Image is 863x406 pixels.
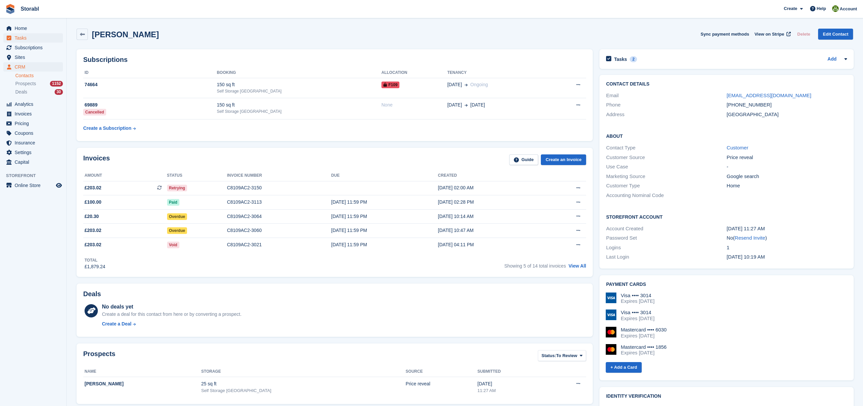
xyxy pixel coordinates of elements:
[5,4,15,14] img: stora-icon-8386f47178a22dfd0bd8f6a31ec36ba5ce8667c1dd55bd0f319d3a0aa187defe.svg
[621,327,667,333] div: Mastercard •••• 6030
[727,225,847,233] div: [DATE] 11:27 AM
[727,154,847,161] div: Price reveal
[217,102,381,108] div: 150 sq ft
[832,5,839,12] img: Shurrelle Harrington
[3,33,63,43] a: menu
[447,102,462,108] span: [DATE]
[556,352,577,359] span: To Review
[621,309,654,315] div: Visa •••• 3014
[102,320,241,327] a: Create a Deal
[102,320,131,327] div: Create a Deal
[606,282,847,287] h2: Payment cards
[331,213,438,220] div: [DATE] 11:59 PM
[227,184,331,191] div: C8109AC2-3150
[92,30,159,39] h2: [PERSON_NAME]
[621,298,654,304] div: Expires [DATE]
[621,293,654,299] div: Visa •••• 3014
[606,92,727,100] div: Email
[15,24,55,33] span: Home
[15,33,55,43] span: Tasks
[83,56,586,64] h2: Subscriptions
[15,109,55,118] span: Invoices
[15,73,63,79] a: Contacts
[227,170,331,181] th: Invoice number
[727,182,847,190] div: Home
[83,102,217,108] div: 69889
[840,6,857,12] span: Account
[85,241,102,248] span: £203.02
[818,29,853,40] a: Edit Contact
[541,154,586,165] a: Create an Invoice
[167,185,187,191] span: Retrying
[217,68,381,78] th: Booking
[504,263,566,269] span: Showing 5 of 14 total invoices
[85,380,201,387] div: [PERSON_NAME]
[735,235,765,241] a: Resend Invite
[541,352,556,359] span: Status:
[3,53,63,62] a: menu
[15,100,55,109] span: Analytics
[85,227,102,234] span: £203.02
[15,89,63,96] a: Deals 30
[3,128,63,138] a: menu
[3,43,63,52] a: menu
[3,157,63,167] a: menu
[447,81,462,88] span: [DATE]
[227,227,331,234] div: C8109AC2-3060
[217,81,381,88] div: 150 sq ft
[701,29,749,40] button: Sync payment methods
[55,181,63,189] a: Preview store
[15,89,27,95] span: Deals
[438,241,545,248] div: [DATE] 04:11 PM
[752,29,792,40] a: View on Stripe
[438,227,545,234] div: [DATE] 10:47 AM
[331,241,438,248] div: [DATE] 11:59 PM
[3,100,63,109] a: menu
[3,181,63,190] a: menu
[606,144,727,152] div: Contact Type
[606,309,616,320] img: Visa Logo
[15,181,55,190] span: Online Store
[727,93,811,98] a: [EMAIL_ADDRESS][DOMAIN_NAME]
[727,234,847,242] div: No
[621,333,667,339] div: Expires [DATE]
[83,154,110,165] h2: Invoices
[83,170,167,181] th: Amount
[621,350,667,356] div: Expires [DATE]
[15,148,55,157] span: Settings
[3,148,63,157] a: menu
[606,163,727,171] div: Use Case
[606,111,727,118] div: Address
[827,56,836,63] a: Add
[167,199,179,206] span: Paid
[817,5,826,12] span: Help
[381,102,447,108] div: None
[727,173,847,180] div: Google search
[3,24,63,33] a: menu
[83,350,115,362] h2: Prospects
[606,293,616,303] img: Visa Logo
[478,387,545,394] div: 11:27 AM
[784,5,797,12] span: Create
[568,263,586,269] a: View All
[606,154,727,161] div: Customer Source
[15,81,36,87] span: Prospects
[438,213,545,220] div: [DATE] 10:14 AM
[606,327,616,337] img: Mastercard Logo
[331,227,438,234] div: [DATE] 11:59 PM
[447,68,551,78] th: Tenancy
[331,170,438,181] th: Due
[606,394,847,399] h2: Identity verification
[406,380,478,387] div: Price reveal
[406,366,478,377] th: Source
[3,119,63,128] a: menu
[50,81,63,87] div: 1152
[3,109,63,118] a: menu
[606,101,727,109] div: Phone
[331,199,438,206] div: [DATE] 11:59 PM
[538,350,586,361] button: Status: To Review
[83,68,217,78] th: ID
[3,138,63,147] a: menu
[15,119,55,128] span: Pricing
[727,163,847,171] div: -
